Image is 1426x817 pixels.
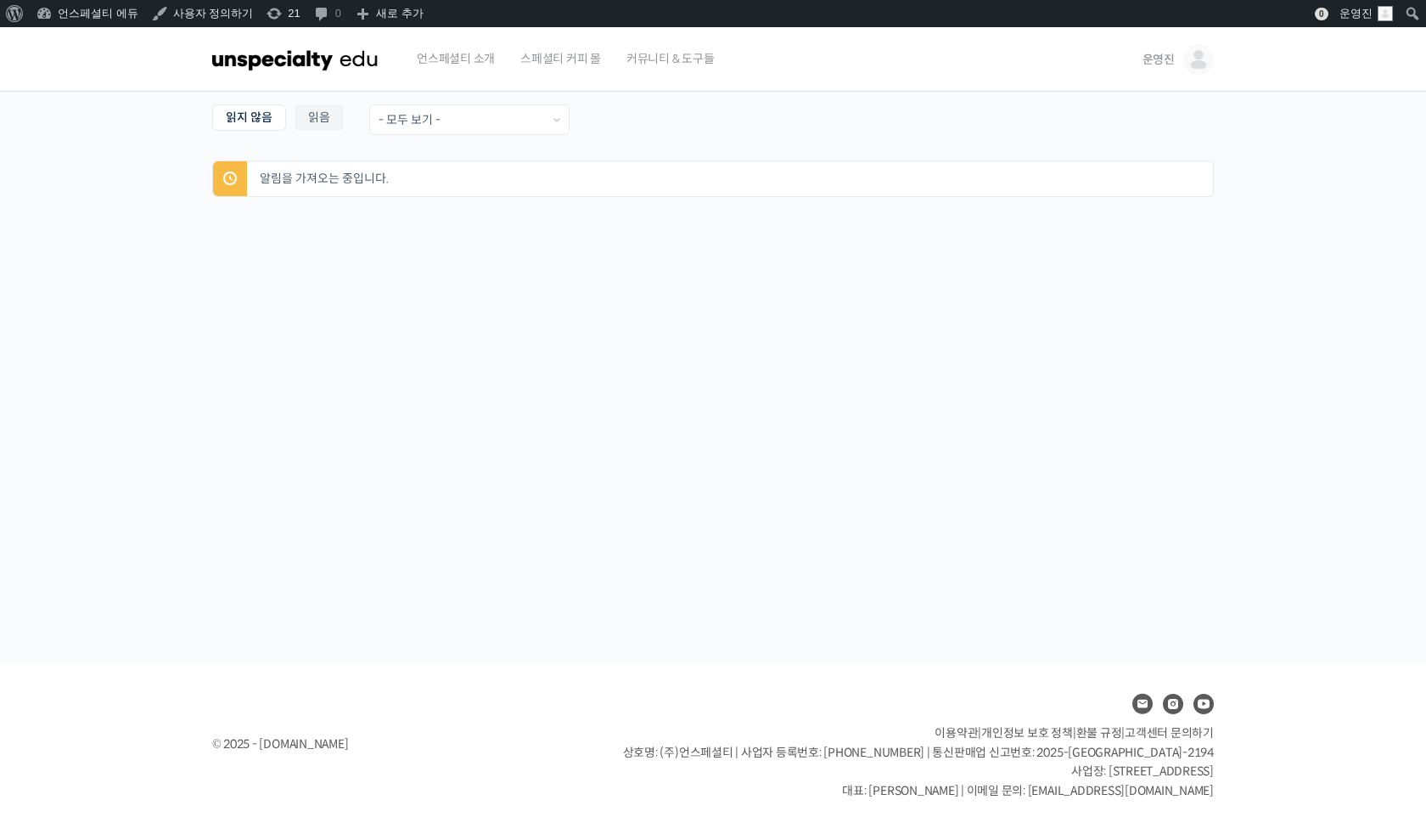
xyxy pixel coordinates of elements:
[623,724,1214,800] p: | | | 상호명: (주)언스페셜티 | 사업자 등록번호: [PHONE_NUMBER] | 통신판매업 신고번호: 2025-[GEOGRAPHIC_DATA]-2194 사업장: [ST...
[1315,8,1328,20] span: 0
[981,725,1073,741] a: 개인정보 보호 정책
[212,104,344,135] nav: Sub Menu
[1125,725,1214,741] span: 고객센터 문의하기
[295,104,344,131] a: 읽음
[408,27,503,92] a: 언스페셜티 소개
[1142,27,1214,92] a: 운영진
[212,104,286,131] a: 읽지 않음
[626,26,715,91] span: 커뮤니티 & 도구들
[212,733,581,756] div: © 2025 - [DOMAIN_NAME]
[1142,52,1175,67] span: 운영진
[1076,725,1122,741] a: 환불 규정
[417,26,495,91] span: 언스페셜티 소개
[255,161,1213,196] p: 알림을 가져오는 중입니다.
[520,26,601,91] span: 스페셜티 커피 몰
[512,27,609,92] a: 스페셜티 커피 몰
[618,27,723,92] a: 커뮤니티 & 도구들
[935,725,978,741] a: 이용약관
